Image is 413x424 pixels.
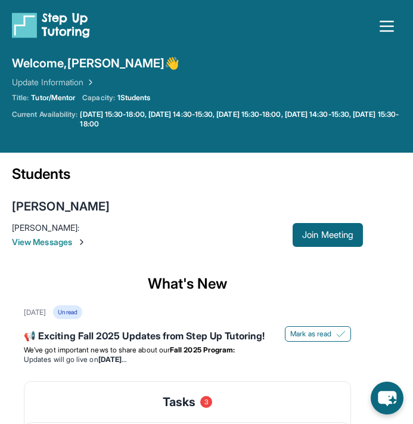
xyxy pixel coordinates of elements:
[24,345,170,354] span: We’ve got important news to share about our
[200,396,212,408] span: 3
[12,262,363,305] div: What's New
[82,93,115,103] span: Capacity:
[24,308,46,317] div: [DATE]
[12,198,110,215] div: [PERSON_NAME]
[24,329,351,345] div: 📢 Exciting Fall 2025 Updates from Step Up Tutoring!
[12,76,95,88] a: Update Information
[163,394,195,410] span: Tasks
[293,223,363,247] button: Join Meeting
[12,93,29,103] span: Title:
[117,93,151,103] span: 1 Students
[83,76,95,88] img: Chevron Right
[12,236,293,248] span: View Messages
[24,355,351,364] li: Updates will go live on
[98,355,126,364] strong: [DATE]
[290,329,331,339] span: Mark as read
[53,305,82,319] div: Unread
[80,110,401,129] a: [DATE] 15:30-18:00, [DATE] 14:30-15:30, [DATE] 15:30-18:00, [DATE] 14:30-15:30, [DATE] 15:30-18:00
[12,165,363,191] div: Students
[302,231,353,239] span: Join Meeting
[371,382,403,414] button: chat-button
[12,222,79,233] span: [PERSON_NAME] :
[12,55,180,72] span: Welcome, [PERSON_NAME] 👋
[170,345,235,354] strong: Fall 2025 Program:
[12,12,90,38] img: logo
[336,329,346,339] img: Mark as read
[285,326,351,342] button: Mark as read
[12,110,77,129] span: Current Availability:
[31,93,75,103] span: Tutor/Mentor
[77,237,86,247] img: Chevron-Right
